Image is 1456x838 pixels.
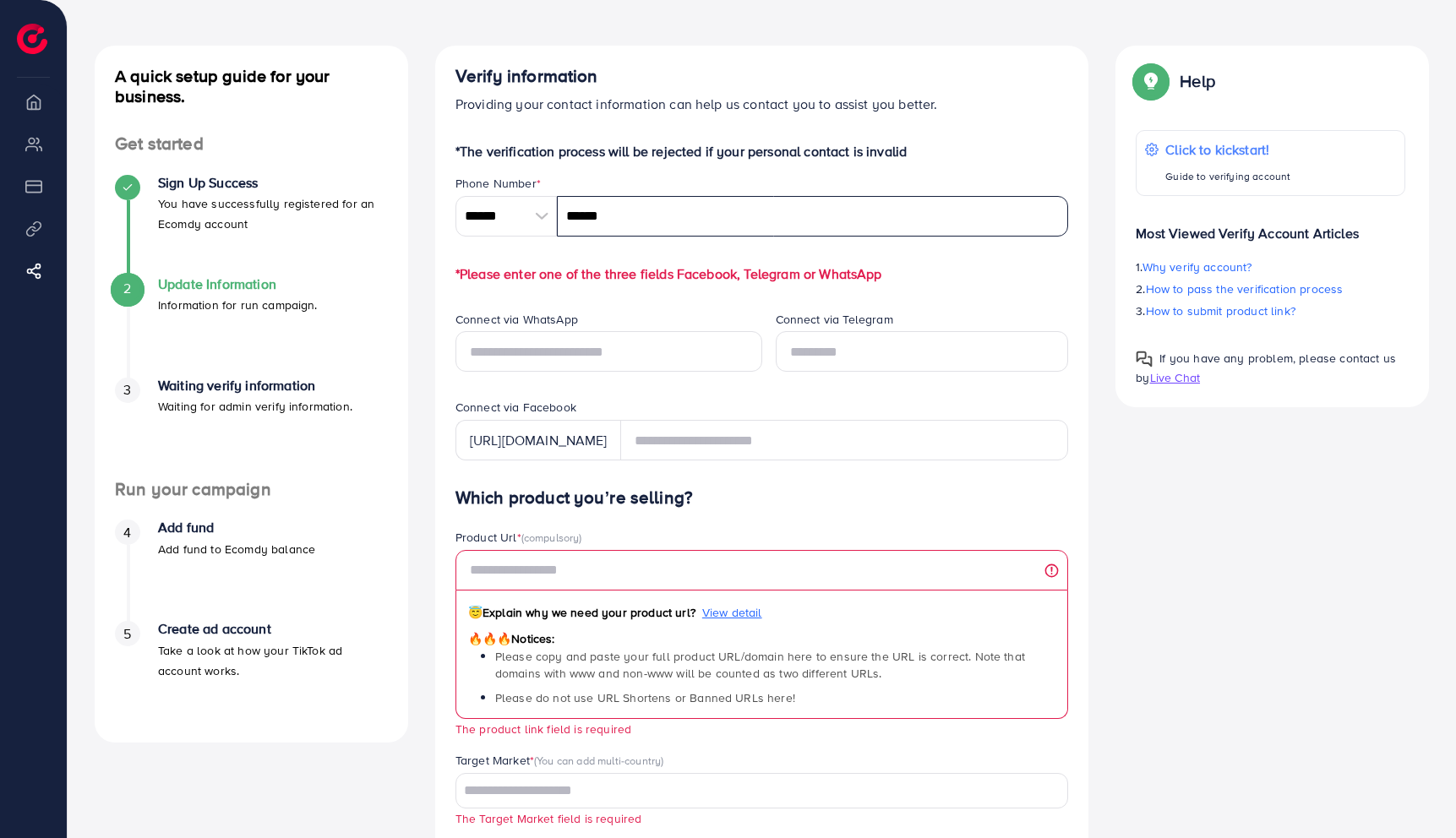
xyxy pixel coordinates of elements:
[455,311,578,328] label: Connect via WhatsApp
[534,753,663,768] span: (You can add multi-country)
[468,630,511,647] span: 🔥🔥🔥
[1136,351,1153,367] img: Popup guide
[455,141,1069,161] p: *The verification process will be rejected if your personal contact is invalid
[521,530,582,545] span: (compulsory)
[455,175,541,192] label: Phone Number
[158,378,352,394] h4: Waiting verify information
[1146,302,1295,319] span: How to submit product link?
[702,604,762,621] span: View detail
[455,420,621,460] div: [URL][DOMAIN_NAME]
[1146,280,1344,297] span: How to pass the verification process
[158,396,352,416] p: Waiting for admin verify information.
[455,399,576,416] label: Connect via Facebook
[158,295,318,315] p: Information for run campaign.
[95,66,408,106] h4: A quick setup guide for your business.
[1180,71,1215,91] p: Help
[95,378,408,479] li: Waiting verify information
[455,721,631,737] small: The product link field is required
[95,133,408,155] h4: Get started
[1136,257,1405,277] p: 1.
[123,380,131,400] span: 3
[95,621,408,722] li: Create ad account
[495,648,1025,682] span: Please copy and paste your full product URL/domain here to ensure the URL is correct. Note that d...
[158,539,315,559] p: Add fund to Ecomdy balance
[158,621,388,637] h4: Create ad account
[1165,139,1290,160] p: Click to kickstart!
[455,94,1069,114] p: Providing your contact information can help us contact you to assist you better.
[95,175,408,276] li: Sign Up Success
[95,276,408,378] li: Update Information
[1136,66,1166,96] img: Popup guide
[455,264,1069,284] p: *Please enter one of the three fields Facebook, Telegram or WhatsApp
[468,630,555,647] span: Notices:
[455,773,1069,808] div: Search for option
[458,778,1047,804] input: Search for option
[158,520,315,536] h4: Add fund
[123,279,131,298] span: 2
[495,689,795,706] span: Please do not use URL Shortens or Banned URLs here!
[1136,301,1405,321] p: 3.
[455,529,582,546] label: Product Url
[468,604,483,621] span: 😇
[1384,762,1443,825] iframe: Chat
[1150,369,1200,386] span: Live Chat
[1165,166,1290,187] p: Guide to verifying account
[95,479,408,500] h4: Run your campaign
[455,66,1069,87] h4: Verify information
[1136,350,1396,386] span: If you have any problem, please contact us by
[123,523,131,542] span: 4
[123,624,131,644] span: 5
[1136,279,1405,299] p: 2.
[158,175,388,191] h4: Sign Up Success
[455,487,1069,509] h4: Which product you’re selling?
[158,276,318,292] h4: Update Information
[158,193,388,234] p: You have successfully registered for an Ecomdy account
[95,520,408,621] li: Add fund
[1142,258,1252,275] span: Why verify account?
[158,640,388,681] p: Take a look at how your TikTok ad account works.
[776,311,893,328] label: Connect via Telegram
[455,752,664,769] label: Target Market
[468,604,695,621] span: Explain why we need your product url?
[1136,209,1405,243] p: Most Viewed Verify Account Articles
[455,810,642,826] small: The Target Market field is required
[17,24,47,54] img: logo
